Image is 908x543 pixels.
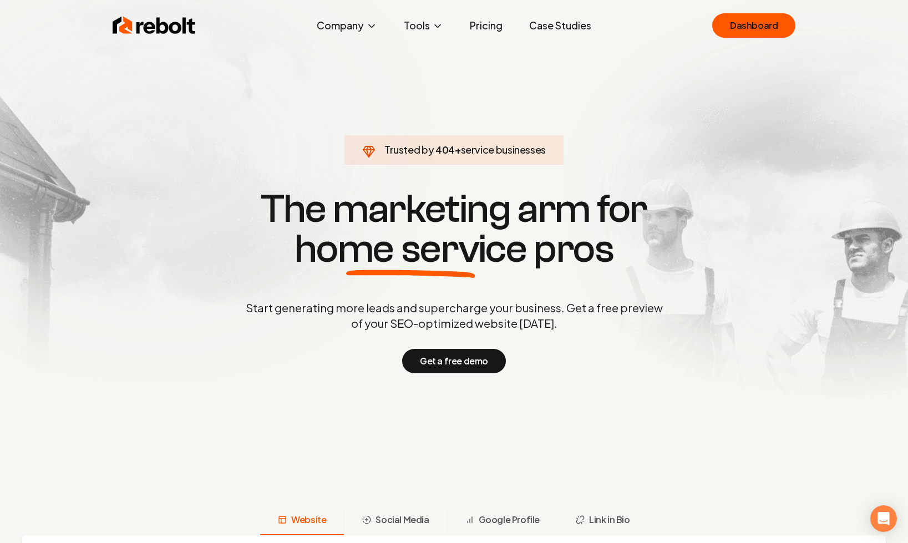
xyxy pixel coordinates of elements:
[479,513,540,526] span: Google Profile
[435,142,455,158] span: 404
[712,13,795,38] a: Dashboard
[461,14,511,37] a: Pricing
[291,513,326,526] span: Website
[455,143,461,156] span: +
[344,506,447,535] button: Social Media
[113,14,196,37] img: Rebolt Logo
[188,189,721,269] h1: The marketing arm for pros
[384,143,434,156] span: Trusted by
[295,229,527,269] span: home service
[589,513,630,526] span: Link in Bio
[557,506,648,535] button: Link in Bio
[260,506,344,535] button: Website
[395,14,452,37] button: Tools
[870,505,897,532] div: Open Intercom Messenger
[244,300,665,331] p: Start generating more leads and supercharge your business. Get a free preview of your SEO-optimiz...
[376,513,429,526] span: Social Media
[520,14,600,37] a: Case Studies
[447,506,557,535] button: Google Profile
[402,349,506,373] button: Get a free demo
[308,14,386,37] button: Company
[461,143,546,156] span: service businesses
